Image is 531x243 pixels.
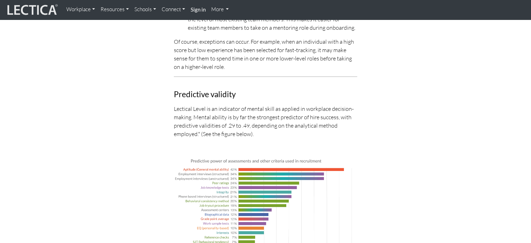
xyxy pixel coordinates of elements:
[64,3,98,16] a: Workplace
[132,3,159,16] a: Schools
[174,105,357,138] p: Lectical Level is an indicator of mental skill as applied in workplace decision-making. Mental ab...
[98,3,132,16] a: Resources
[191,6,206,13] strong: Sign in
[159,3,188,16] a: Connect
[208,3,232,16] a: More
[6,3,58,16] img: lecticalive
[188,3,208,17] a: Sign in
[174,90,357,99] h3: Predictive validity
[174,37,357,71] p: Of course, exceptions can occur. For example, when an individual with a high score but low experi...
